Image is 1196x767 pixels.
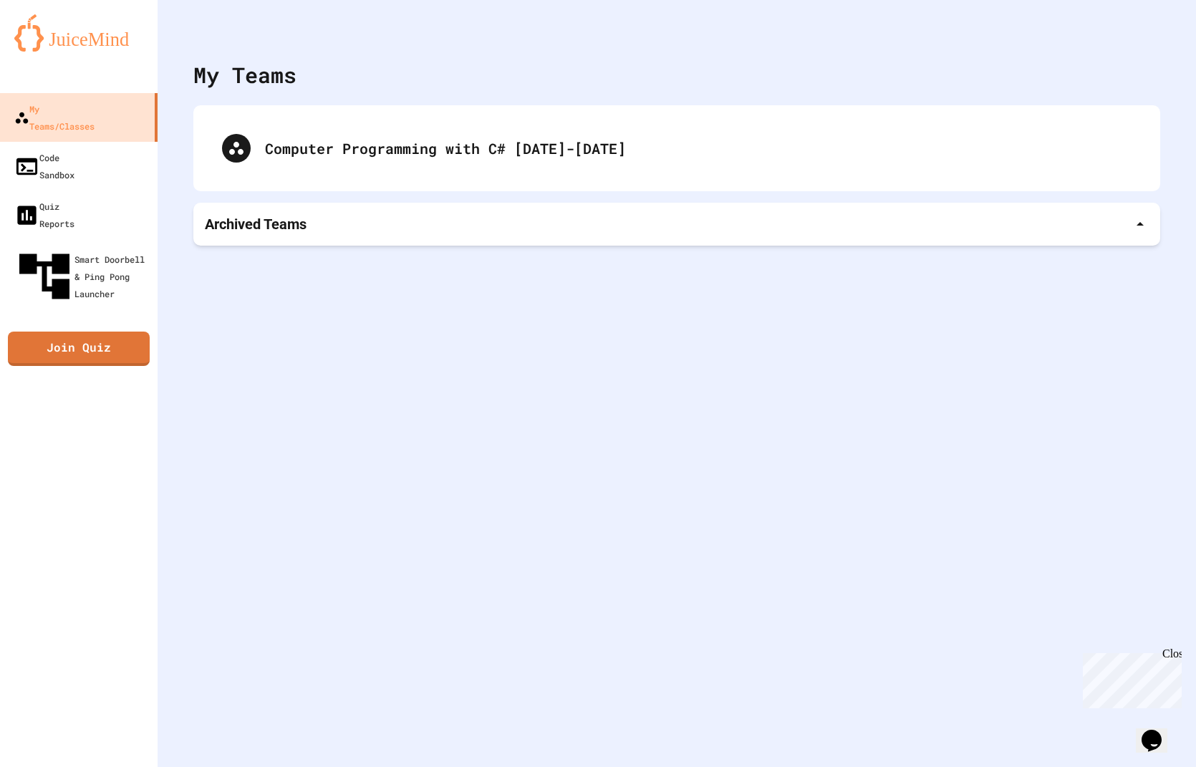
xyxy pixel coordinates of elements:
div: Computer Programming with C# [DATE]-[DATE] [265,138,1132,159]
iframe: chat widget [1136,710,1182,753]
a: Join Quiz [8,332,150,366]
div: My Teams [193,59,296,91]
div: Code Sandbox [14,149,74,183]
div: My Teams/Classes [14,100,95,135]
p: Archived Teams [205,214,307,234]
div: Computer Programming with C# [DATE]-[DATE] [208,120,1146,177]
div: Smart Doorbell & Ping Pong Launcher [14,246,152,307]
div: Quiz Reports [14,198,74,232]
img: logo-orange.svg [14,14,143,52]
div: Chat with us now!Close [6,6,99,91]
iframe: chat widget [1077,647,1182,708]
